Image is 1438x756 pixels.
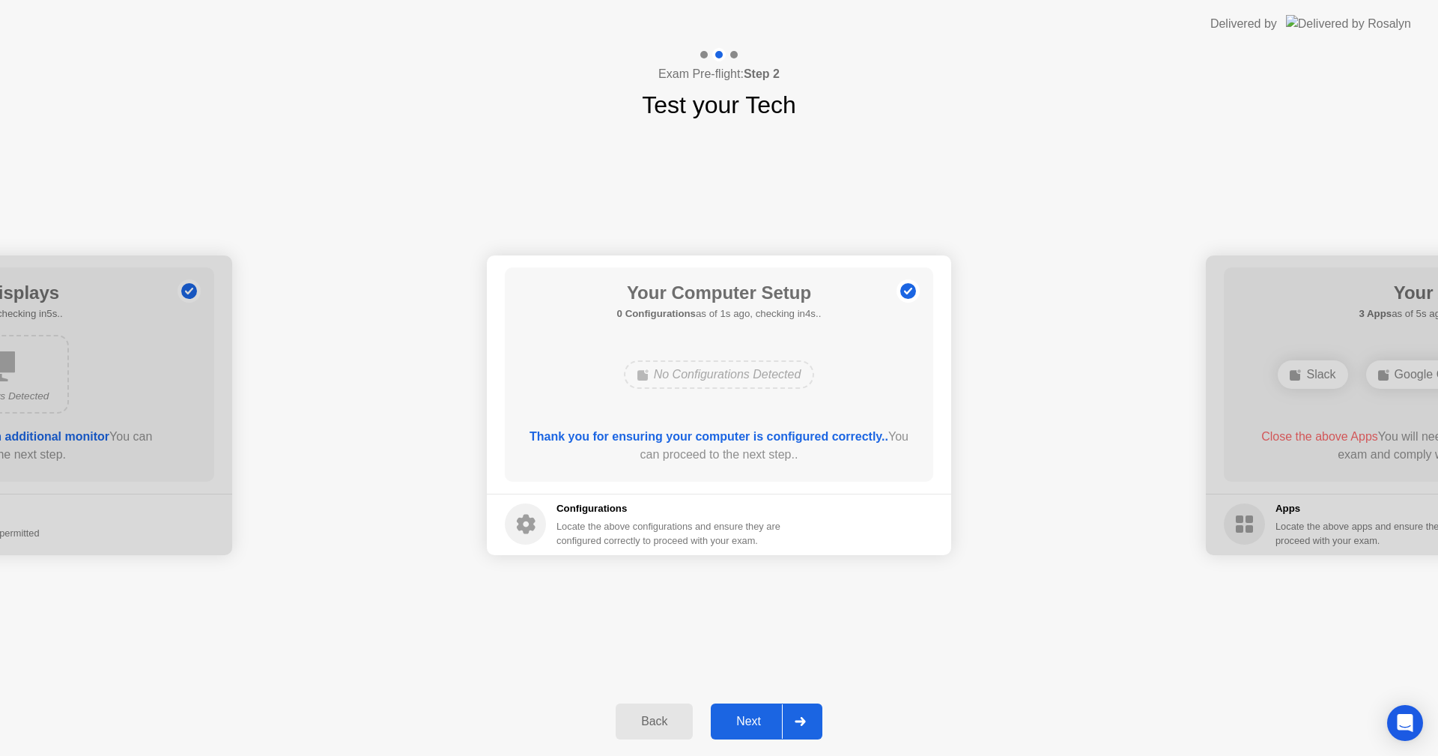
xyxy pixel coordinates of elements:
div: Next [715,715,782,728]
button: Next [711,704,822,740]
div: No Configurations Detected [624,360,815,389]
h1: Your Computer Setup [617,279,822,306]
button: Back [616,704,693,740]
img: Delivered by Rosalyn [1286,15,1411,32]
h4: Exam Pre-flight: [658,65,780,83]
b: 0 Configurations [617,308,696,319]
div: You can proceed to the next step.. [527,428,912,464]
div: Delivered by [1210,15,1277,33]
b: Step 2 [744,67,780,80]
div: Open Intercom Messenger [1387,705,1423,741]
h5: Configurations [556,501,783,516]
h1: Test your Tech [642,87,796,123]
h5: as of 1s ago, checking in4s.. [617,306,822,321]
div: Back [620,715,688,728]
div: Locate the above configurations and ensure they are configured correctly to proceed with your exam. [556,519,783,548]
b: Thank you for ensuring your computer is configured correctly.. [530,430,888,443]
